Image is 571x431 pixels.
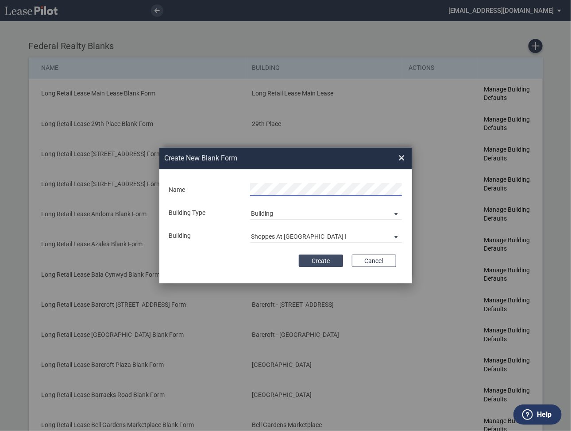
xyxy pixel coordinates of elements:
h2: Create New Blank Form [165,153,365,163]
md-select: Building Type: Shoppes At Nottingham Square I [250,229,402,243]
md-dialog: Create New ... [159,148,412,283]
div: Building [164,232,245,240]
div: Building [251,210,273,217]
button: Create [299,255,343,267]
label: Help [537,409,552,420]
input: Name [250,183,402,196]
md-select: Building Type: Building [250,206,402,220]
button: Cancel [352,255,396,267]
div: Building Type [164,209,245,217]
span: × [399,151,405,165]
div: Name [164,186,245,195]
div: Shoppes At [GEOGRAPHIC_DATA] I [251,233,347,240]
